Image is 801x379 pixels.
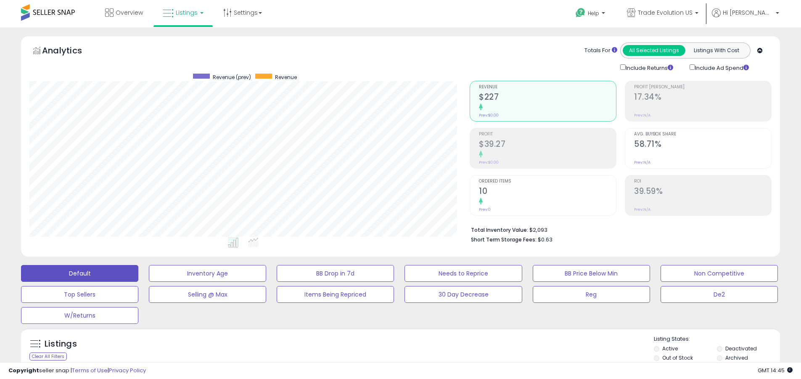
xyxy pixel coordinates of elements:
[725,345,757,352] label: Deactivated
[569,1,613,27] a: Help
[662,354,693,361] label: Out of Stock
[662,345,678,352] label: Active
[275,74,297,81] span: Revenue
[575,8,586,18] i: Get Help
[584,47,617,55] div: Totals For
[277,286,394,303] button: Items Being Repriced
[634,160,650,165] small: Prev: N/A
[149,265,266,282] button: Inventory Age
[116,8,143,17] span: Overview
[479,113,499,118] small: Prev: $0.00
[471,226,528,233] b: Total Inventory Value:
[21,265,138,282] button: Default
[634,113,650,118] small: Prev: N/A
[479,160,499,165] small: Prev: $0.00
[8,367,146,375] div: seller snap | |
[634,92,771,103] h2: 17.34%
[683,63,762,72] div: Include Ad Spend
[213,74,251,81] span: Revenue (prev)
[634,85,771,90] span: Profit [PERSON_NAME]
[725,354,748,361] label: Archived
[109,366,146,374] a: Privacy Policy
[661,265,778,282] button: Non Competitive
[685,45,748,56] button: Listings With Cost
[634,179,771,184] span: ROI
[21,286,138,303] button: Top Sellers
[471,224,765,234] li: $2,093
[479,85,616,90] span: Revenue
[149,286,266,303] button: Selling @ Max
[479,179,616,184] span: Ordered Items
[712,8,779,27] a: Hi [PERSON_NAME]
[277,265,394,282] button: BB Drop in 7d
[623,45,685,56] button: All Selected Listings
[8,366,39,374] strong: Copyright
[42,45,98,58] h5: Analytics
[533,286,650,303] button: Reg
[404,286,522,303] button: 30 Day Decrease
[479,92,616,103] h2: $227
[614,63,683,72] div: Include Returns
[634,132,771,137] span: Avg. Buybox Share
[634,139,771,151] h2: 58.71%
[538,236,553,244] span: $0.63
[758,366,793,374] span: 2025-08-14 14:45 GMT
[723,8,773,17] span: Hi [PERSON_NAME]
[634,207,650,212] small: Prev: N/A
[479,207,491,212] small: Prev: 0
[176,8,198,17] span: Listings
[29,352,67,360] div: Clear All Filters
[72,366,108,374] a: Terms of Use
[21,307,138,324] button: W/Returns
[634,186,771,198] h2: 39.59%
[661,286,778,303] button: De2
[654,335,780,343] p: Listing States:
[404,265,522,282] button: Needs to Reprice
[588,10,599,17] span: Help
[479,139,616,151] h2: $39.27
[479,186,616,198] h2: 10
[533,265,650,282] button: BB Price Below Min
[471,236,537,243] b: Short Term Storage Fees:
[45,338,77,350] h5: Listings
[479,132,616,137] span: Profit
[638,8,693,17] span: Trade Evolution US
